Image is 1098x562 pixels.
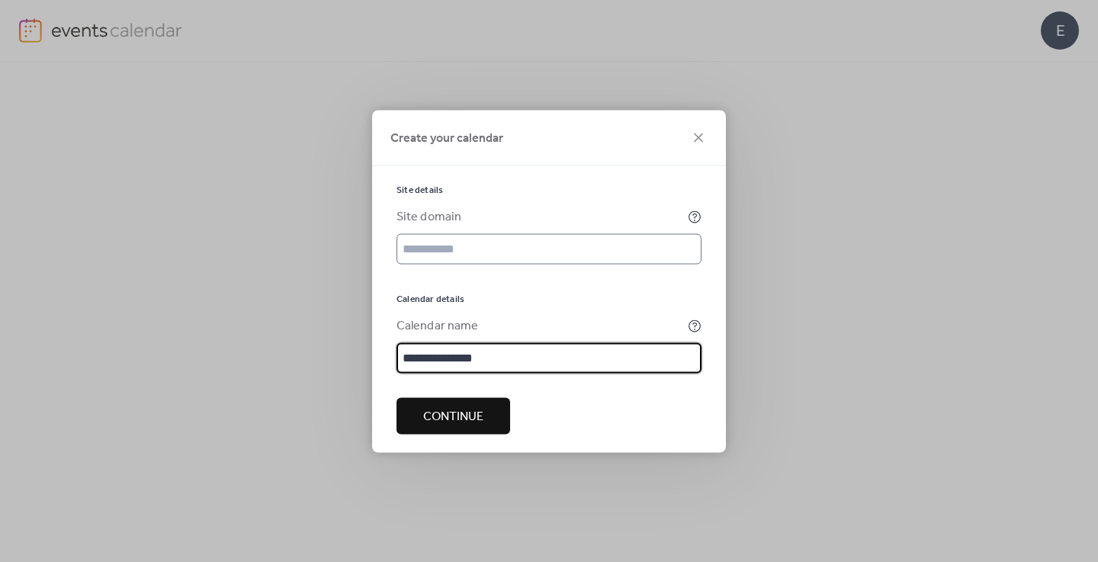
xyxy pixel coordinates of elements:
[390,129,503,147] span: Create your calendar
[423,407,483,426] span: Continue
[396,184,443,196] span: Site details
[396,207,685,226] div: Site domain
[396,397,510,434] button: Continue
[396,316,685,335] div: Calendar name
[396,293,464,305] span: Calendar details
